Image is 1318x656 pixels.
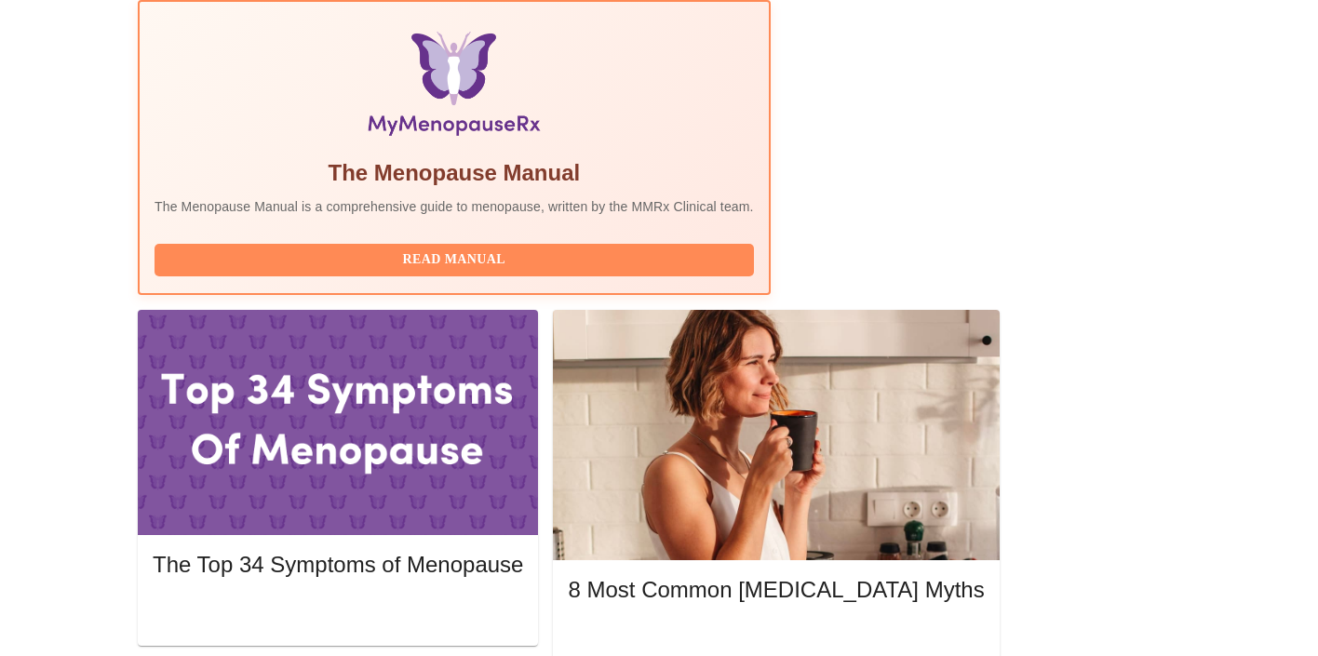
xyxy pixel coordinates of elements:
span: Read More [171,601,504,624]
span: Read Manual [173,248,735,272]
a: Read Manual [155,250,759,266]
span: Read More [586,627,965,650]
img: Menopause Manual [249,32,658,143]
p: The Menopause Manual is a comprehensive guide to menopause, written by the MMRx Clinical team. [155,197,754,216]
button: Read Manual [155,244,754,276]
h5: The Menopause Manual [155,158,754,188]
a: Read More [153,603,528,619]
h5: 8 Most Common [MEDICAL_DATA] Myths [568,575,984,605]
h5: The Top 34 Symptoms of Menopause [153,550,523,580]
button: Read More [153,596,523,629]
button: Read More [568,623,984,655]
a: Read More [568,629,988,645]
